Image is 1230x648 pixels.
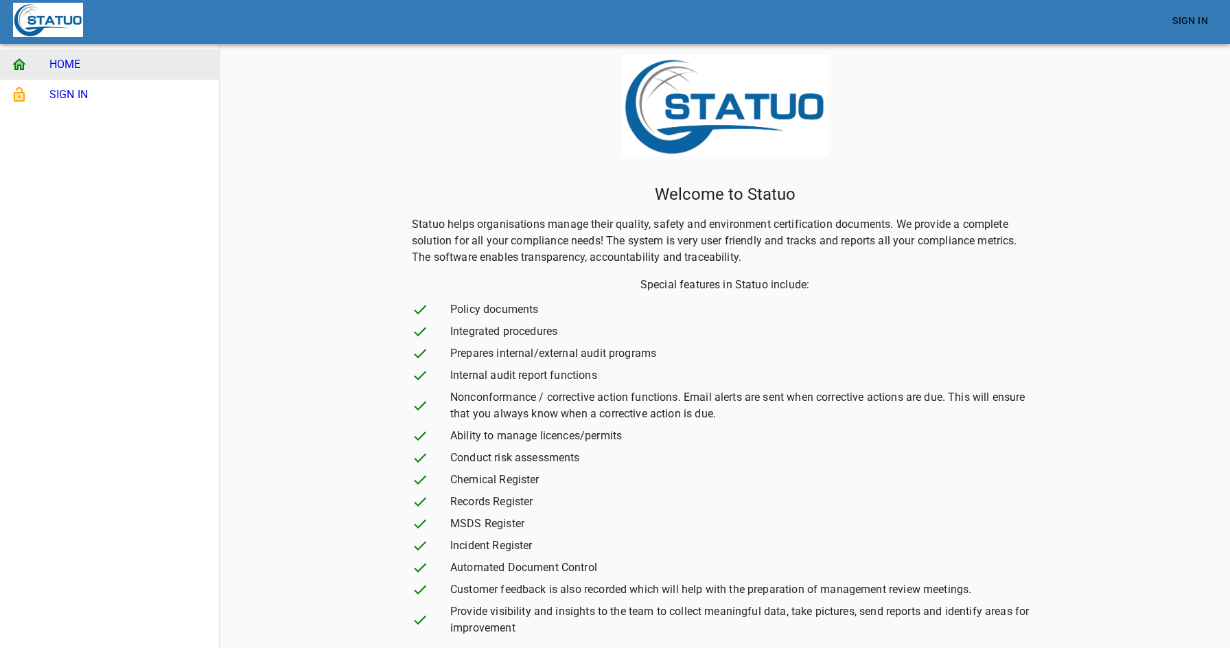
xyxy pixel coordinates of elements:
span: Internal audit report functions [450,367,1038,384]
span: MSDS Register [450,516,1038,532]
span: HOME [49,56,208,73]
span: Records Register [450,494,1038,510]
span: Nonconformance / corrective action functions. Email alerts are sent when corrective actions are d... [450,389,1038,422]
span: Conduct risk assessments [450,450,1038,466]
span: SIGN IN [49,86,208,103]
span: Integrated procedures [450,323,1038,340]
span: Automated Document Control [450,559,1038,576]
span: Policy documents [450,301,1038,318]
span: Sign In [1172,12,1208,30]
span: Incident Register [450,537,1038,554]
img: Statuo [13,3,83,37]
span: Provide visibility and insights to the team to collect meaningful data, take pictures, send repor... [450,603,1038,636]
span: Prepares internal/external audit programs [450,345,1038,362]
p: Welcome to Statuo [655,183,796,205]
a: Sign In [1167,8,1214,34]
p: Special features in Statuo include: [640,277,809,293]
img: Logo [622,55,828,157]
span: Ability to manage licences/permits [450,428,1038,444]
span: Customer feedback is also recorded which will help with the preparation of management review meet... [450,581,1038,598]
span: Chemical Register [450,472,1038,488]
p: Statuo helps organisations manage their quality, safety and environment certification documents. ... [412,216,1038,266]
